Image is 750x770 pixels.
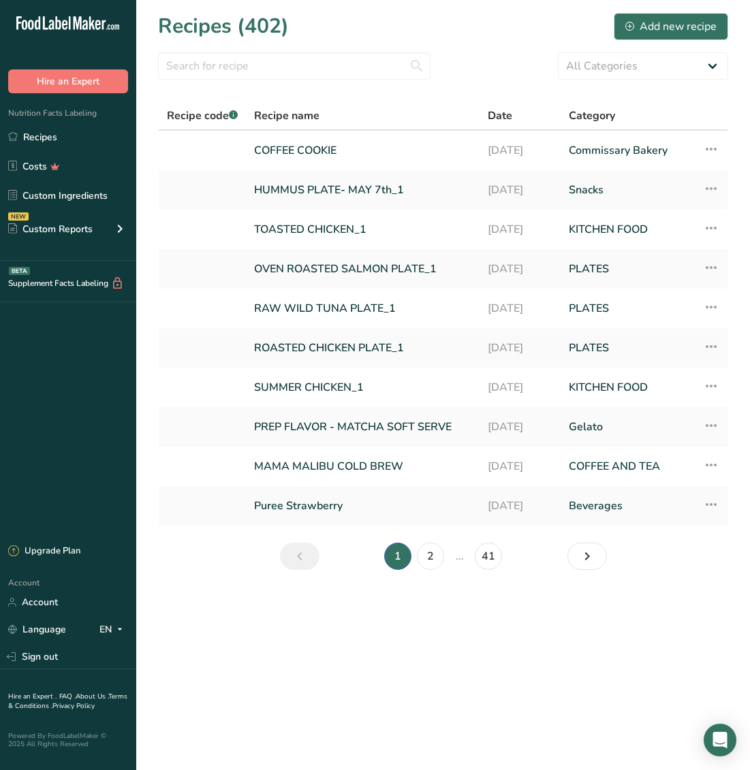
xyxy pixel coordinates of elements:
a: [DATE] [488,294,552,323]
a: PLATES [569,294,687,323]
a: Next page [567,543,607,570]
a: SUMMER CHICKEN_1 [254,373,471,402]
a: [DATE] [488,334,552,362]
span: Recipe name [254,108,319,124]
span: Category [569,108,615,124]
div: NEW [8,212,29,221]
a: PLATES [569,334,687,362]
a: Language [8,617,66,641]
a: MAMA MALIBU COLD BREW [254,452,471,481]
div: Open Intercom Messenger [704,724,736,756]
a: [DATE] [488,176,552,204]
a: Page 41. [475,543,502,570]
a: FAQ . [59,692,76,701]
a: Hire an Expert . [8,692,57,701]
a: KITCHEN FOOD [569,215,687,244]
button: Add new recipe [614,13,728,40]
a: ROASTED CHICKEN PLATE_1 [254,334,471,362]
input: Search for recipe [158,52,431,80]
a: PLATES [569,255,687,283]
a: [DATE] [488,215,552,244]
a: Page 2. [417,543,444,570]
a: TOASTED CHICKEN_1 [254,215,471,244]
a: [DATE] [488,255,552,283]
div: Powered By FoodLabelMaker © 2025 All Rights Reserved [8,732,128,748]
a: Terms & Conditions . [8,692,127,711]
a: Beverages [569,492,687,520]
div: BETA [9,267,30,275]
a: HUMMUS PLATE- MAY 7th_1 [254,176,471,204]
a: RAW WILD TUNA PLATE_1 [254,294,471,323]
div: Custom Reports [8,222,93,236]
button: Hire an Expert [8,69,128,93]
a: Puree Strawberry [254,492,471,520]
a: [DATE] [488,452,552,481]
a: PREP FLAVOR - MATCHA SOFT SERVE [254,413,471,441]
a: Commissary Bakery [569,136,687,165]
div: EN [99,622,128,638]
div: Add new recipe [625,18,717,35]
a: COFFEE AND TEA [569,452,687,481]
a: [DATE] [488,136,552,165]
a: COFFEE COOKIE [254,136,471,165]
a: About Us . [76,692,108,701]
a: Previous page [280,543,319,570]
a: [DATE] [488,373,552,402]
a: KITCHEN FOOD [569,373,687,402]
span: Date [488,108,512,124]
a: Privacy Policy [52,701,95,711]
a: [DATE] [488,413,552,441]
h1: Recipes (402) [158,11,289,42]
span: Recipe code [167,108,238,123]
a: Snacks [569,176,687,204]
a: [DATE] [488,492,552,520]
div: Upgrade Plan [8,545,80,558]
a: OVEN ROASTED SALMON PLATE_1 [254,255,471,283]
a: Gelato [569,413,687,441]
